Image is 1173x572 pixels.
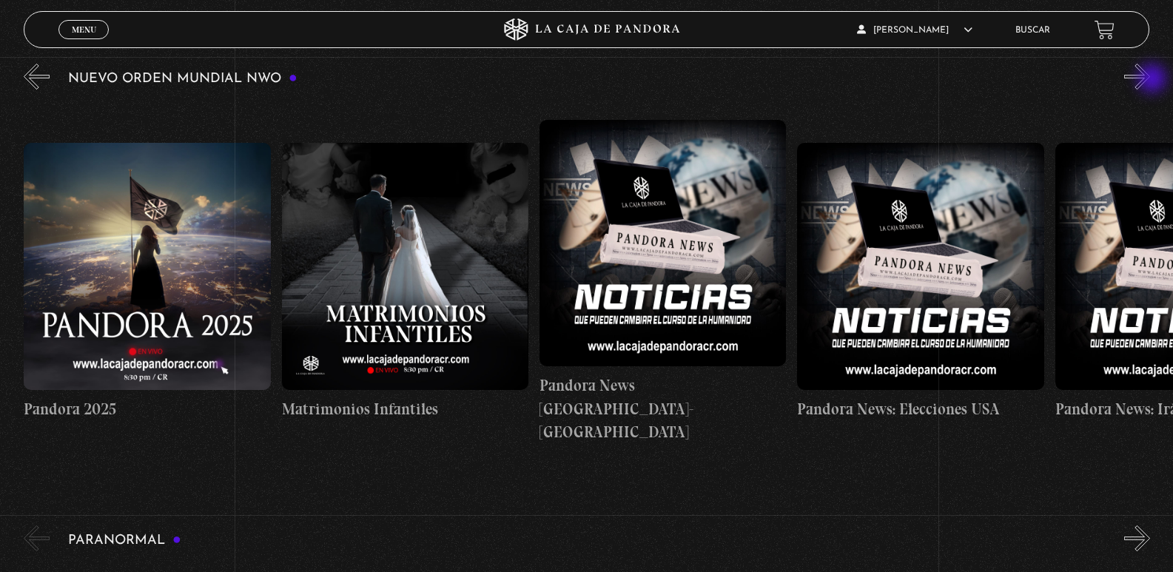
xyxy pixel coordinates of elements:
[1124,64,1150,90] button: Next
[1095,20,1115,40] a: View your shopping cart
[24,397,270,421] h4: Pandora 2025
[797,397,1043,421] h4: Pandora News: Elecciones USA
[540,374,786,444] h4: Pandora News [GEOGRAPHIC_DATA]-[GEOGRAPHIC_DATA]
[797,101,1043,463] a: Pandora News: Elecciones USA
[68,534,181,548] h3: Paranormal
[68,72,298,86] h3: Nuevo Orden Mundial NWO
[24,525,50,551] button: Previous
[540,101,786,463] a: Pandora News [GEOGRAPHIC_DATA]-[GEOGRAPHIC_DATA]
[1015,26,1050,35] a: Buscar
[24,64,50,90] button: Previous
[24,101,270,463] a: Pandora 2025
[1124,525,1150,551] button: Next
[282,397,528,421] h4: Matrimonios Infantiles
[282,101,528,463] a: Matrimonios Infantiles
[857,26,972,35] span: [PERSON_NAME]
[67,38,101,48] span: Cerrar
[72,25,96,34] span: Menu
